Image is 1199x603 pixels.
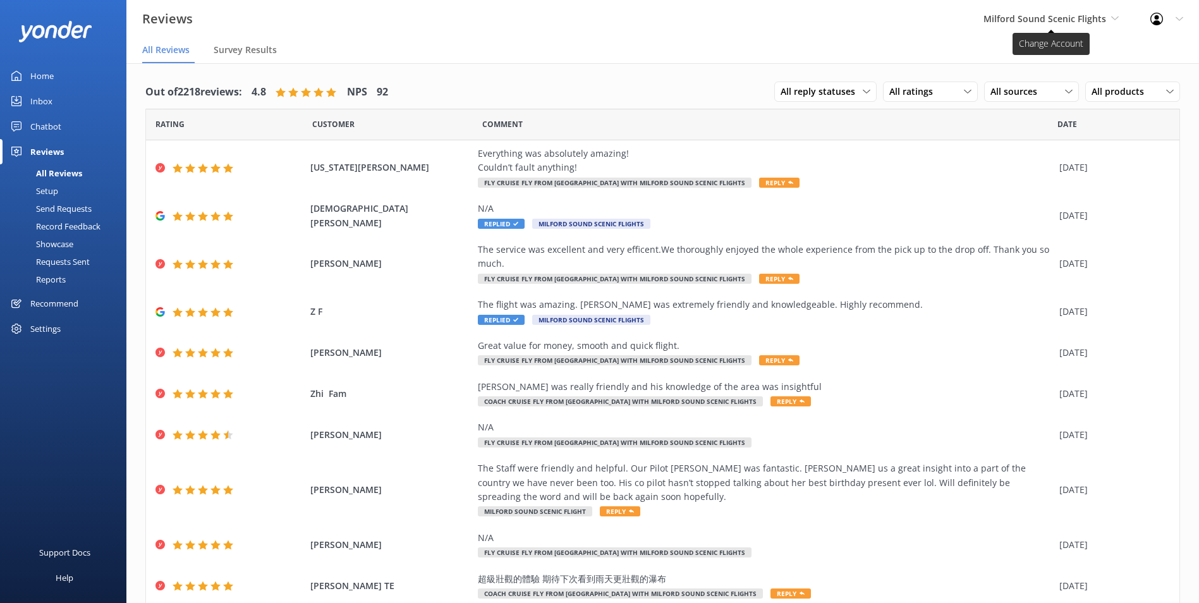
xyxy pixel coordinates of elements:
[600,506,640,516] span: Reply
[1059,257,1164,271] div: [DATE]
[8,253,126,271] a: Requests Sent
[478,380,1053,394] div: [PERSON_NAME] was really friendly and his knowledge of the area was insightful
[310,538,472,552] span: [PERSON_NAME]
[781,85,863,99] span: All reply statuses
[1059,483,1164,497] div: [DATE]
[347,84,367,100] h4: NPS
[310,161,472,174] span: [US_STATE][PERSON_NAME]
[8,200,92,217] div: Send Requests
[8,271,126,288] a: Reports
[478,339,1053,353] div: Great value for money, smooth and quick flight.
[889,85,940,99] span: All ratings
[759,178,800,188] span: Reply
[310,428,472,442] span: [PERSON_NAME]
[310,202,472,230] span: [DEMOGRAPHIC_DATA][PERSON_NAME]
[252,84,266,100] h4: 4.8
[19,21,92,42] img: yonder-white-logo.png
[1059,428,1164,442] div: [DATE]
[39,540,90,565] div: Support Docs
[8,164,82,182] div: All Reviews
[478,219,525,229] span: Replied
[478,572,1053,586] div: 超級壯觀的體驗 期待下次看到雨天更壯觀的瀑布
[30,139,64,164] div: Reviews
[310,579,472,593] span: [PERSON_NAME] TE
[310,257,472,271] span: [PERSON_NAME]
[983,13,1106,25] span: Milford Sound Scenic Flights
[478,396,763,406] span: Coach Cruise Fly from [GEOGRAPHIC_DATA] with Milford Sound Scenic Flights
[310,346,472,360] span: [PERSON_NAME]
[478,547,752,557] span: Fly Cruise Fly from [GEOGRAPHIC_DATA] with Milford Sound Scenic Flights
[8,217,100,235] div: Record Feedback
[478,243,1053,271] div: The service was excellent and very efficent.We thoroughly enjoyed the whole experience from the p...
[8,217,126,235] a: Record Feedback
[30,63,54,88] div: Home
[478,315,525,325] span: Replied
[155,118,185,130] span: Date
[310,483,472,497] span: [PERSON_NAME]
[990,85,1045,99] span: All sources
[478,147,1053,175] div: Everything was absolutely amazing! Couldn’t fault anything!
[1059,161,1164,174] div: [DATE]
[312,118,355,130] span: Date
[8,271,66,288] div: Reports
[8,164,126,182] a: All Reviews
[478,506,592,516] span: Milford Sound Scenic Flight
[8,235,126,253] a: Showcase
[478,355,752,365] span: Fly Cruise Fly from [GEOGRAPHIC_DATA] with Milford Sound Scenic Flights
[1059,538,1164,552] div: [DATE]
[8,253,90,271] div: Requests Sent
[532,219,650,229] span: Milford Sound Scenic Flights
[1059,579,1164,593] div: [DATE]
[8,200,126,217] a: Send Requests
[8,182,126,200] a: Setup
[478,298,1053,312] div: The flight was amazing. [PERSON_NAME] was extremely friendly and knowledgeable. Highly recommend.
[1092,85,1152,99] span: All products
[145,84,242,100] h4: Out of 2218 reviews:
[56,565,73,590] div: Help
[30,316,61,341] div: Settings
[478,178,752,188] span: Fly Cruise Fly from [GEOGRAPHIC_DATA] with Milford Sound Scenic Flights
[478,420,1053,434] div: N/A
[532,315,650,325] span: Milford Sound Scenic Flights
[377,84,388,100] h4: 92
[310,305,472,319] span: Z F
[8,235,73,253] div: Showcase
[1057,118,1077,130] span: Date
[478,531,1053,545] div: N/A
[770,396,811,406] span: Reply
[214,44,277,56] span: Survey Results
[759,274,800,284] span: Reply
[30,291,78,316] div: Recommend
[478,274,752,284] span: Fly Cruise Fly from [GEOGRAPHIC_DATA] with Milford Sound Scenic Flights
[482,118,523,130] span: Question
[30,114,61,139] div: Chatbot
[1059,346,1164,360] div: [DATE]
[770,588,811,599] span: Reply
[142,9,193,29] h3: Reviews
[8,182,58,200] div: Setup
[759,355,800,365] span: Reply
[478,461,1053,504] div: The Staff were friendly and helpful. Our Pilot [PERSON_NAME] was fantastic. [PERSON_NAME] us a gr...
[1059,305,1164,319] div: [DATE]
[30,88,52,114] div: Inbox
[142,44,190,56] span: All Reviews
[478,202,1053,216] div: N/A
[1059,209,1164,222] div: [DATE]
[478,437,752,448] span: Fly Cruise Fly from [GEOGRAPHIC_DATA] with Milford Sound Scenic Flights
[310,387,472,401] span: Zhi Fam
[1059,387,1164,401] div: [DATE]
[478,588,763,599] span: Coach Cruise Fly from [GEOGRAPHIC_DATA] with Milford Sound Scenic Flights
